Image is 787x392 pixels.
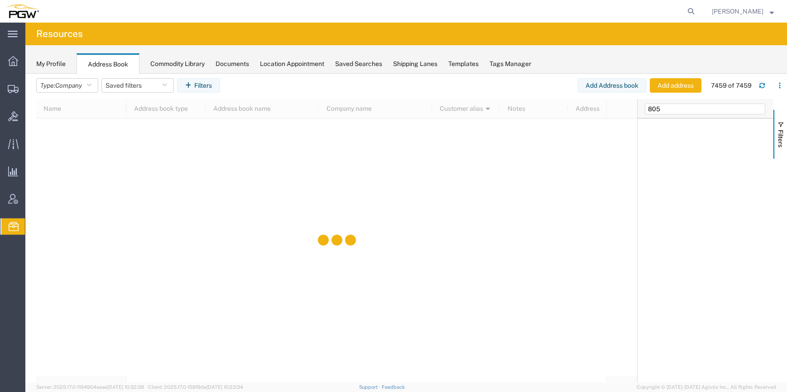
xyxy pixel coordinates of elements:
span: Company [55,82,82,89]
span: [DATE] 10:23:34 [206,384,243,390]
a: Support [359,384,382,390]
a: Feedback [382,384,405,390]
span: Client: 2025.17.0-159f9de [148,384,243,390]
h4: Resources [36,23,83,45]
div: Tags Manager [489,59,531,69]
div: Location Appointment [260,59,324,69]
span: Filters [777,130,784,147]
button: Filters [177,78,220,93]
button: Add address [650,78,701,93]
div: Saved Searches [335,59,382,69]
span: Copyright © [DATE]-[DATE] Agistix Inc., All Rights Reserved [637,383,776,391]
span: Server: 2025.17.0-1194904eeae [36,384,144,390]
div: Address Book [77,53,139,74]
div: Filter List 0 Filters [638,118,773,383]
button: Add Address book [577,78,647,93]
img: logo [6,5,39,18]
button: [PERSON_NAME] [711,6,774,17]
div: Templates [448,59,479,69]
button: Saved filters [101,78,174,93]
span: [DATE] 10:32:38 [107,384,144,390]
div: Documents [216,59,249,69]
div: Shipping Lanes [393,59,437,69]
div: My Profile [36,59,66,69]
span: Ksenia Gushchina-Kerecz [712,6,763,16]
input: Filter Columns Input [645,104,765,114]
div: 7459 of 7459 [711,81,752,90]
button: Type:Company [36,78,98,93]
div: Commodity Library [150,59,205,69]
